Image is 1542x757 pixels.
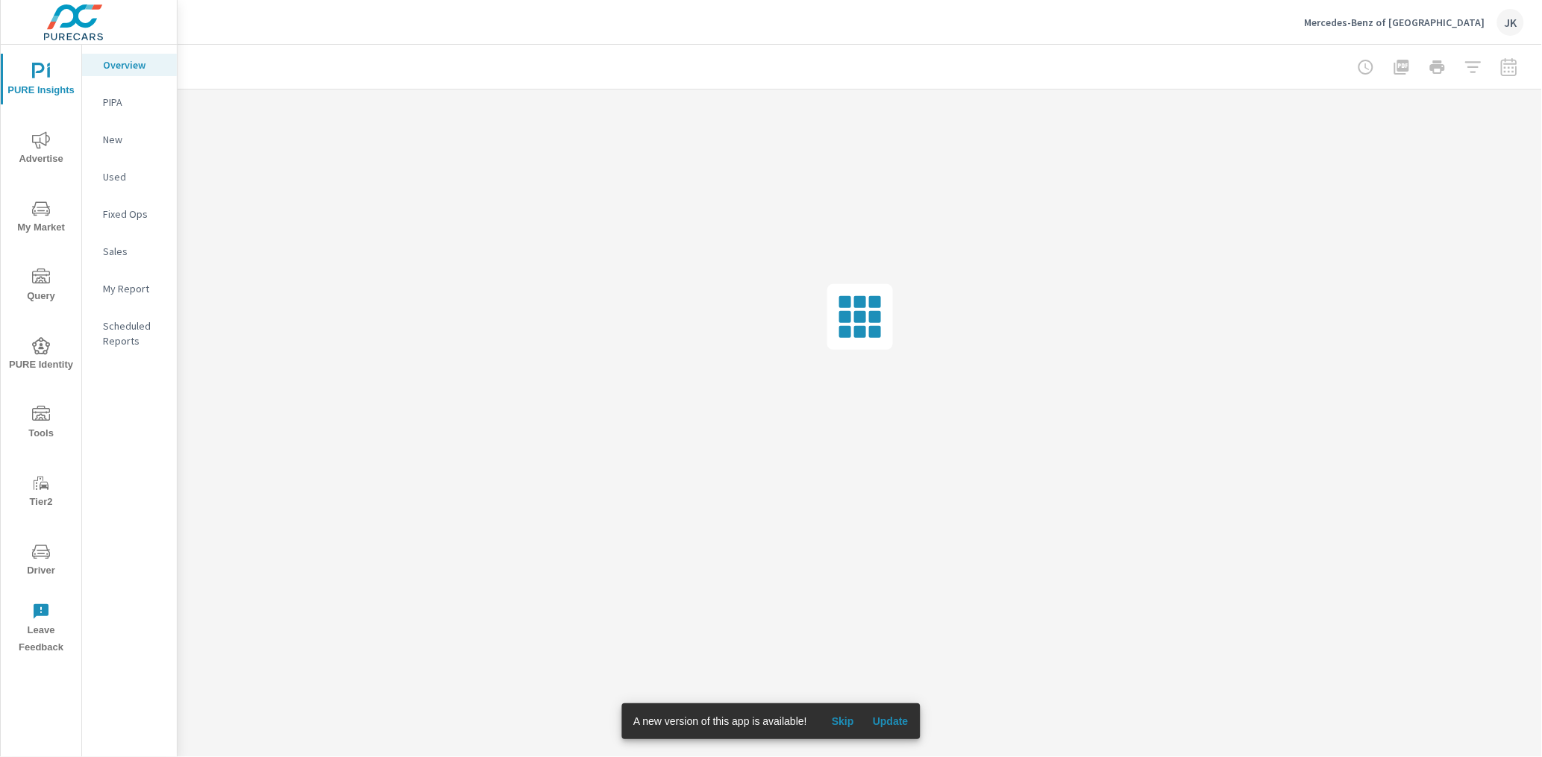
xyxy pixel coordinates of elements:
[103,95,165,110] p: PIPA
[82,54,177,76] div: Overview
[82,315,177,352] div: Scheduled Reports
[82,91,177,113] div: PIPA
[103,57,165,72] p: Overview
[825,714,861,728] span: Skip
[5,200,77,236] span: My Market
[873,714,909,728] span: Update
[82,240,177,263] div: Sales
[5,268,77,305] span: Query
[5,474,77,511] span: Tier2
[103,281,165,296] p: My Report
[103,207,165,222] p: Fixed Ops
[5,603,77,656] span: Leave Feedback
[103,244,165,259] p: Sales
[5,131,77,168] span: Advertise
[1,45,81,662] div: nav menu
[1497,9,1524,36] div: JK
[103,132,165,147] p: New
[867,709,915,733] button: Update
[103,169,165,184] p: Used
[819,709,867,733] button: Skip
[5,406,77,442] span: Tools
[5,63,77,99] span: PURE Insights
[82,277,177,300] div: My Report
[82,166,177,188] div: Used
[103,318,165,348] p: Scheduled Reports
[633,715,807,727] span: A new version of this app is available!
[82,128,177,151] div: New
[1305,16,1485,29] p: Mercedes-Benz of [GEOGRAPHIC_DATA]
[82,203,177,225] div: Fixed Ops
[5,337,77,374] span: PURE Identity
[5,543,77,579] span: Driver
